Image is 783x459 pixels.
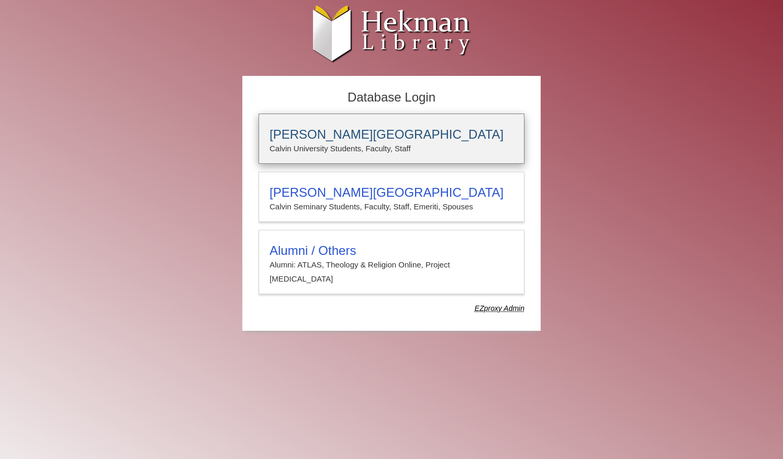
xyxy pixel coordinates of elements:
[259,114,524,164] a: [PERSON_NAME][GEOGRAPHIC_DATA]Calvin University Students, Faculty, Staff
[270,258,513,286] p: Alumni: ATLAS, Theology & Religion Online, Project [MEDICAL_DATA]
[270,142,513,155] p: Calvin University Students, Faculty, Staff
[270,243,513,286] summary: Alumni / OthersAlumni: ATLAS, Theology & Religion Online, Project [MEDICAL_DATA]
[270,200,513,214] p: Calvin Seminary Students, Faculty, Staff, Emeriti, Spouses
[270,127,513,142] h3: [PERSON_NAME][GEOGRAPHIC_DATA]
[259,172,524,222] a: [PERSON_NAME][GEOGRAPHIC_DATA]Calvin Seminary Students, Faculty, Staff, Emeriti, Spouses
[270,185,513,200] h3: [PERSON_NAME][GEOGRAPHIC_DATA]
[253,87,530,108] h2: Database Login
[475,304,524,312] dfn: Use Alumni login
[270,243,513,258] h3: Alumni / Others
